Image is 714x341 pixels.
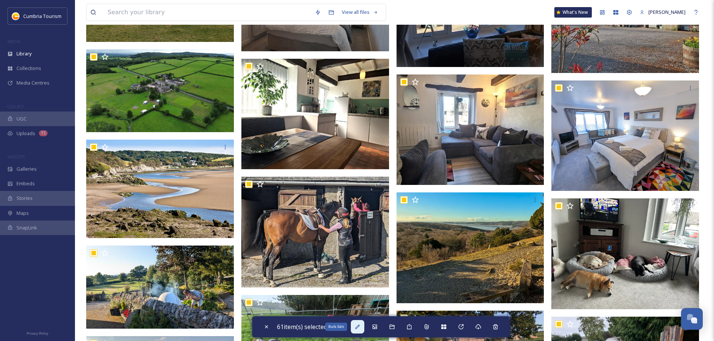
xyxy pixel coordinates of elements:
a: View all files [338,5,382,19]
span: COLLECT [7,104,24,109]
span: Galleries [16,165,37,173]
input: Search your library [104,4,311,21]
img: ext_1756287297.786703_info@brackenthwaite.com-CH07.jpg [397,74,544,185]
a: What's New [554,7,592,18]
span: Collections [16,65,41,72]
img: ext_1756287297.748222_info@brackenthwaite.com-CH08.jpg [241,59,389,170]
img: images.jpg [12,12,19,20]
span: Stories [16,195,33,202]
span: 61 item(s) selected. [277,323,328,331]
img: ext_1756286808.659487_info@brackenthwaite.com-D.01.webp [551,198,699,309]
span: SnapLink [16,224,37,231]
a: [PERSON_NAME] [636,5,689,19]
span: Cumbria Tourism [23,13,61,19]
span: UGC [16,115,27,122]
div: Bulk Edit [325,323,347,331]
img: ext_1756286809.300201_info@brackenthwaite.com-Silverdale.jpg [86,140,234,238]
img: ext_1756287297.786381_info@brackenthwaite.com-CH12.jpg [551,80,699,191]
span: WIDGETS [7,154,25,159]
span: [PERSON_NAME] [648,9,686,15]
img: ext_1756286808.877586_info@brackenthwaite.com-Arnside Knott.jpg [397,192,544,303]
span: Media Centres [16,79,49,86]
img: ext_1756286809.013004_info@brackenthwaite.com-H.06.jpg [241,177,389,287]
span: Library [16,50,31,57]
span: MEDIA [7,39,21,44]
a: Privacy Policy [27,328,48,337]
div: 71 [39,130,48,136]
img: ext_1756287297.930196_info@brackenthwaite.com-Ariel View 2025.JPG [86,49,234,133]
span: Uploads [16,130,35,137]
button: Open Chat [681,308,703,330]
span: Embeds [16,180,35,187]
span: Maps [16,210,29,217]
span: Privacy Policy [27,331,48,336]
img: ext_1756286808.66731_info@brackenthwaite.com-SO10.jpg [86,246,234,329]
